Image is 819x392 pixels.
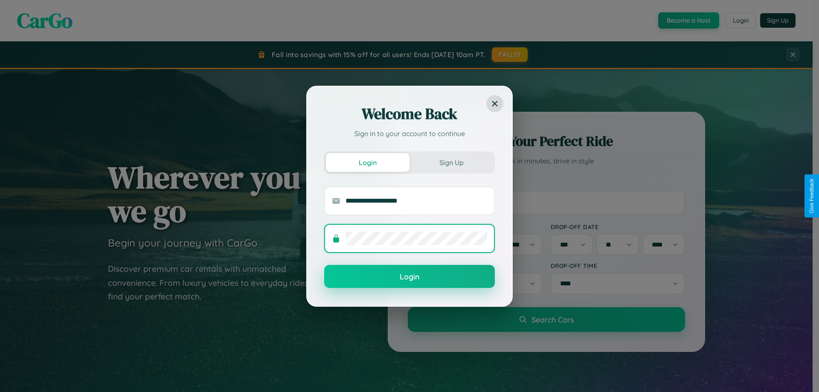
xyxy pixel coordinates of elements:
p: Sign in to your account to continue [324,128,495,139]
button: Login [326,153,409,172]
button: Login [324,265,495,288]
div: Give Feedback [809,179,815,213]
button: Sign Up [409,153,493,172]
h2: Welcome Back [324,104,495,124]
